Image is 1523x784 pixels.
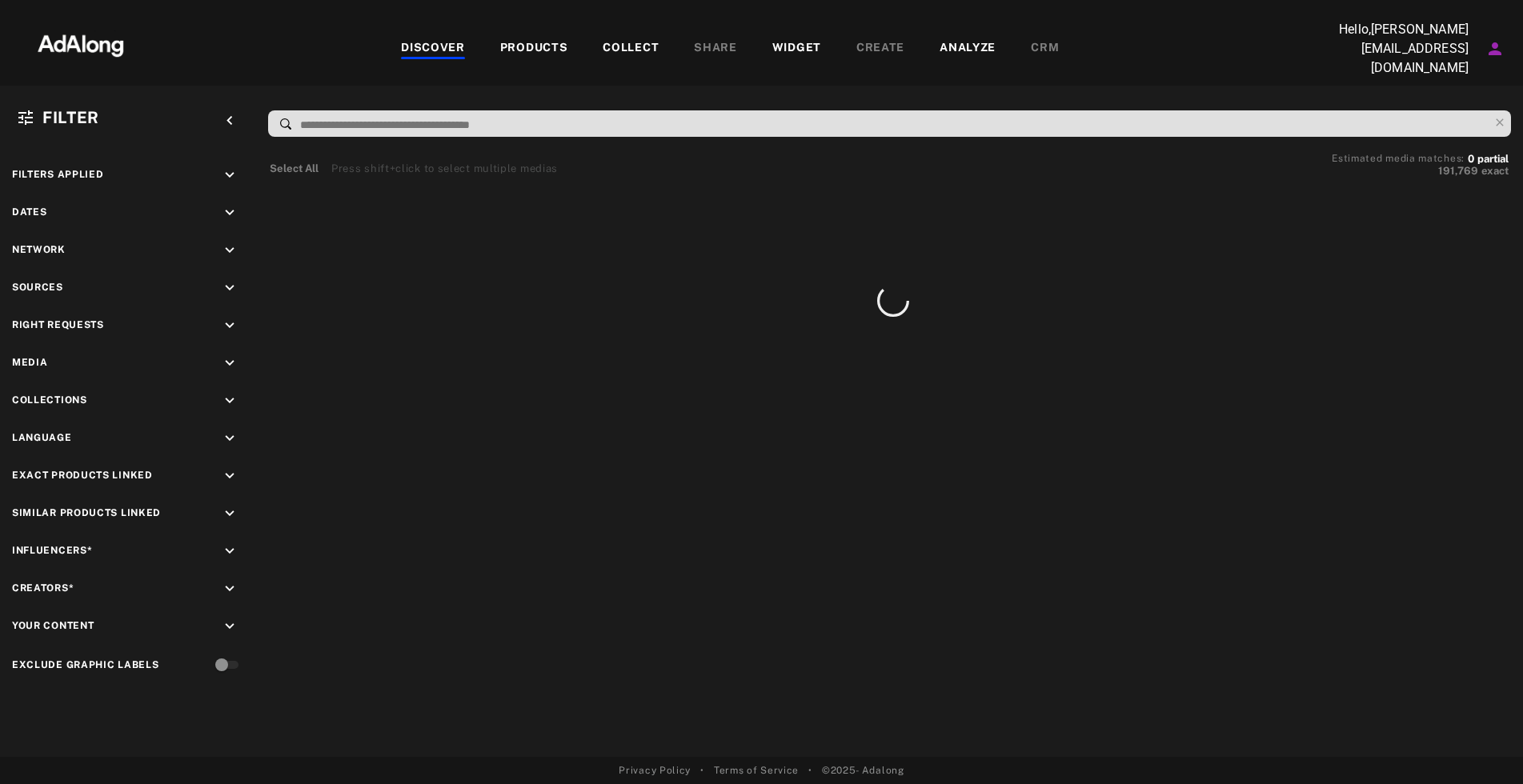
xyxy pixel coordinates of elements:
[221,430,238,447] i: keyboard_arrow_down
[221,317,238,334] i: keyboard_arrow_down
[1309,20,1469,78] p: Hello, [PERSON_NAME][EMAIL_ADDRESS][DOMAIN_NAME]
[221,467,238,485] i: keyboard_arrow_down
[12,319,104,330] span: Right Requests
[700,763,704,778] span: •
[12,470,153,481] span: Exact Products Linked
[12,169,104,180] span: Filters applied
[221,505,238,522] i: keyboard_arrow_down
[603,39,659,58] div: COLLECT
[1332,163,1509,179] button: 191,769exact
[1031,39,1059,58] div: CRM
[1468,153,1474,165] span: 0
[1332,153,1465,164] span: Estimated media matches:
[500,39,568,58] div: PRODUCTS
[221,542,238,560] i: keyboard_arrow_down
[1481,35,1509,62] button: Account settings
[10,20,151,68] img: 63233d7d88ed69de3c212112c67096b6.png
[822,763,904,778] span: © 2025 - Adalong
[808,763,812,778] span: •
[694,39,737,58] div: SHARE
[12,394,87,406] span: Collections
[12,357,48,368] span: Media
[12,206,47,218] span: Dates
[221,279,238,297] i: keyboard_arrow_down
[714,763,799,778] a: Terms of Service
[1438,165,1478,177] span: 191,769
[270,161,319,177] button: Select All
[12,658,158,672] div: Exclude Graphic Labels
[940,39,996,58] div: ANALYZE
[12,582,74,594] span: Creators*
[221,354,238,372] i: keyboard_arrow_down
[12,507,161,518] span: Similar Products Linked
[401,39,465,58] div: DISCOVER
[619,763,691,778] a: Privacy Policy
[221,392,238,410] i: keyboard_arrow_down
[12,432,72,443] span: Language
[12,244,66,255] span: Network
[1468,155,1509,163] button: 0partial
[221,580,238,598] i: keyboard_arrow_down
[42,108,99,127] span: Filter
[12,620,94,631] span: Your Content
[12,282,63,293] span: Sources
[221,618,238,635] i: keyboard_arrow_down
[221,112,238,130] i: keyboard_arrow_left
[331,161,558,177] div: Press shift+click to select multiple medias
[221,166,238,184] i: keyboard_arrow_down
[856,39,904,58] div: CREATE
[221,204,238,222] i: keyboard_arrow_down
[221,242,238,259] i: keyboard_arrow_down
[772,39,821,58] div: WIDGET
[12,545,92,556] span: Influencers*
